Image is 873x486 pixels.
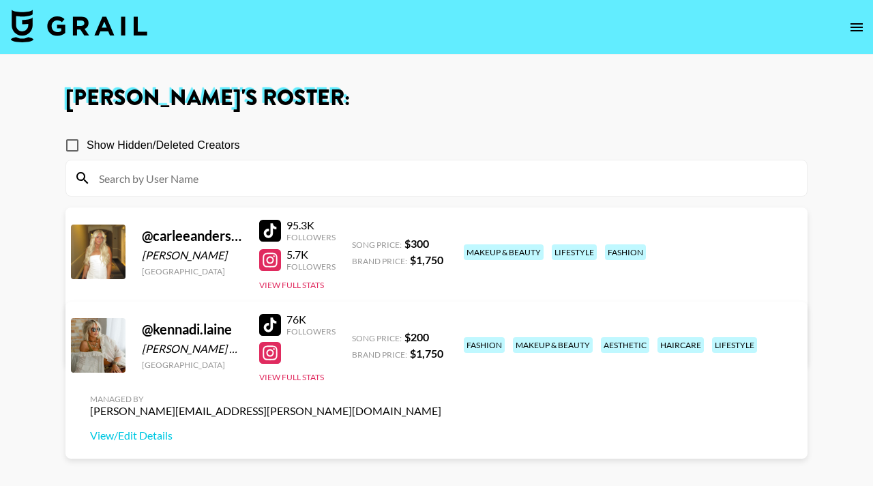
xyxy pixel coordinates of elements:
div: @ kennadi.laine [142,321,243,338]
h1: [PERSON_NAME] 's Roster: [65,87,808,109]
div: [PERSON_NAME][EMAIL_ADDRESS][PERSON_NAME][DOMAIN_NAME] [90,404,441,418]
span: Brand Price: [352,256,407,266]
button: open drawer [843,14,870,41]
span: Brand Price: [352,349,407,360]
div: [GEOGRAPHIC_DATA] [142,360,243,370]
button: View Full Stats [259,280,324,290]
div: [GEOGRAPHIC_DATA] [142,266,243,276]
div: haircare [657,337,704,353]
img: Grail Talent [11,10,147,42]
div: lifestyle [712,337,757,353]
div: [PERSON_NAME] Register [142,342,243,356]
div: lifestyle [552,244,597,260]
div: 95.3K [286,218,336,232]
div: Managed By [90,394,441,404]
div: Followers [286,232,336,242]
span: Song Price: [352,333,402,343]
div: @ carleeandersonnn [142,227,243,244]
div: fashion [605,244,646,260]
div: makeup & beauty [513,337,593,353]
div: 5.7K [286,248,336,261]
div: [PERSON_NAME] [142,248,243,262]
a: View/Edit Details [90,429,441,442]
strong: $ 200 [404,330,429,343]
span: Song Price: [352,240,402,250]
div: aesthetic [601,337,649,353]
input: Search by User Name [91,167,799,189]
strong: $ 300 [404,237,429,250]
button: View Full Stats [259,372,324,382]
strong: $ 1,750 [410,347,443,360]
strong: $ 1,750 [410,253,443,266]
div: 76K [286,313,336,326]
div: fashion [464,337,505,353]
div: makeup & beauty [464,244,544,260]
span: Show Hidden/Deleted Creators [87,137,240,154]
div: Followers [286,261,336,272]
div: Followers [286,326,336,337]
